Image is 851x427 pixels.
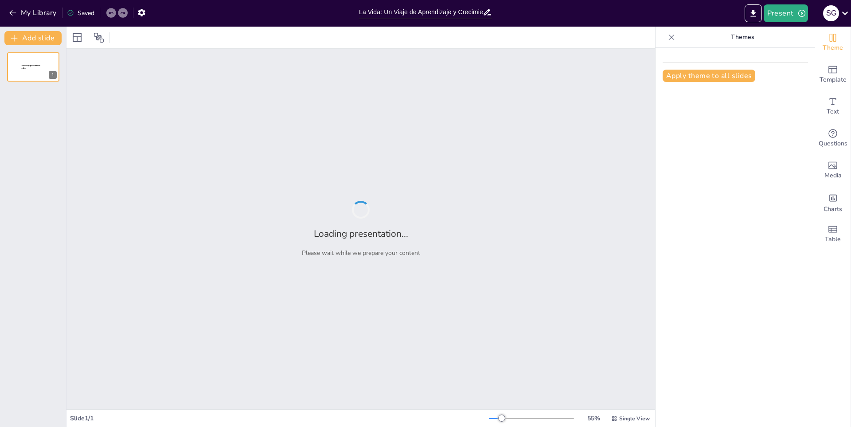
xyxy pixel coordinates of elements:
span: Theme [823,43,843,53]
div: Add ready made slides [815,59,851,90]
span: Questions [819,139,847,149]
div: 1 [7,52,59,82]
span: Charts [824,204,842,214]
button: Add slide [4,31,62,45]
div: Get real-time input from your audience [815,122,851,154]
span: Template [820,75,847,85]
button: My Library [7,6,60,20]
p: Themes [679,27,806,48]
span: Media [824,171,842,180]
div: 55 % [583,414,604,423]
span: Sendsteps presentation editor [22,65,40,70]
p: Please wait while we prepare your content [302,249,420,257]
span: Single View [619,415,650,422]
div: Saved [67,9,94,17]
h2: Loading presentation... [314,227,408,240]
button: Export to PowerPoint [745,4,762,22]
div: Layout [70,31,84,45]
input: Insert title [359,6,483,19]
div: s g [823,5,839,21]
div: Change the overall theme [815,27,851,59]
span: Table [825,235,841,244]
div: Add images, graphics, shapes or video [815,154,851,186]
div: 1 [49,71,57,79]
button: s g [823,4,839,22]
button: Present [764,4,808,22]
div: Add text boxes [815,90,851,122]
button: Apply theme to all slides [663,70,755,82]
span: Position [94,32,104,43]
span: Text [827,107,839,117]
div: Add charts and graphs [815,186,851,218]
div: Add a table [815,218,851,250]
div: Slide 1 / 1 [70,414,489,423]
